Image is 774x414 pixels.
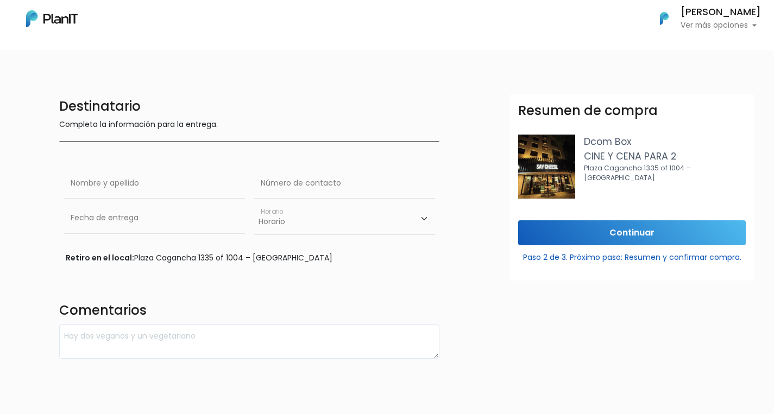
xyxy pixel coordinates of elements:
[681,8,761,17] h6: [PERSON_NAME]
[59,99,440,114] h4: Destinatario
[59,119,440,132] p: Completa la información para la entrega.
[646,4,761,33] button: PlanIt Logo [PERSON_NAME] Ver más opciones
[584,163,746,183] p: Plaza Cagancha 1335 of 1004 – [GEOGRAPHIC_DATA]
[26,10,78,27] img: PlanIt Logo
[64,203,245,233] input: Fecha de entrega
[584,149,746,163] p: CINE Y CENA PARA 2
[584,135,746,149] p: Dcom Box
[681,22,761,29] p: Ver más opciones
[518,135,575,199] img: WhatsApp_Image_2024-05-31_at_10.12.15.jpeg
[518,103,658,119] h3: Resumen de compra
[66,252,433,264] div: Plaza Cagancha 1335 of 1004 – [GEOGRAPHIC_DATA]
[254,168,435,199] input: Número de contacto
[518,220,746,246] input: Continuar
[652,7,676,30] img: PlanIt Logo
[518,247,746,263] p: Paso 2 de 3. Próximo paso: Resumen y confirmar compra.
[59,303,440,321] h4: Comentarios
[64,168,245,199] input: Nombre y apellido
[66,252,134,263] span: Retiro en el local:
